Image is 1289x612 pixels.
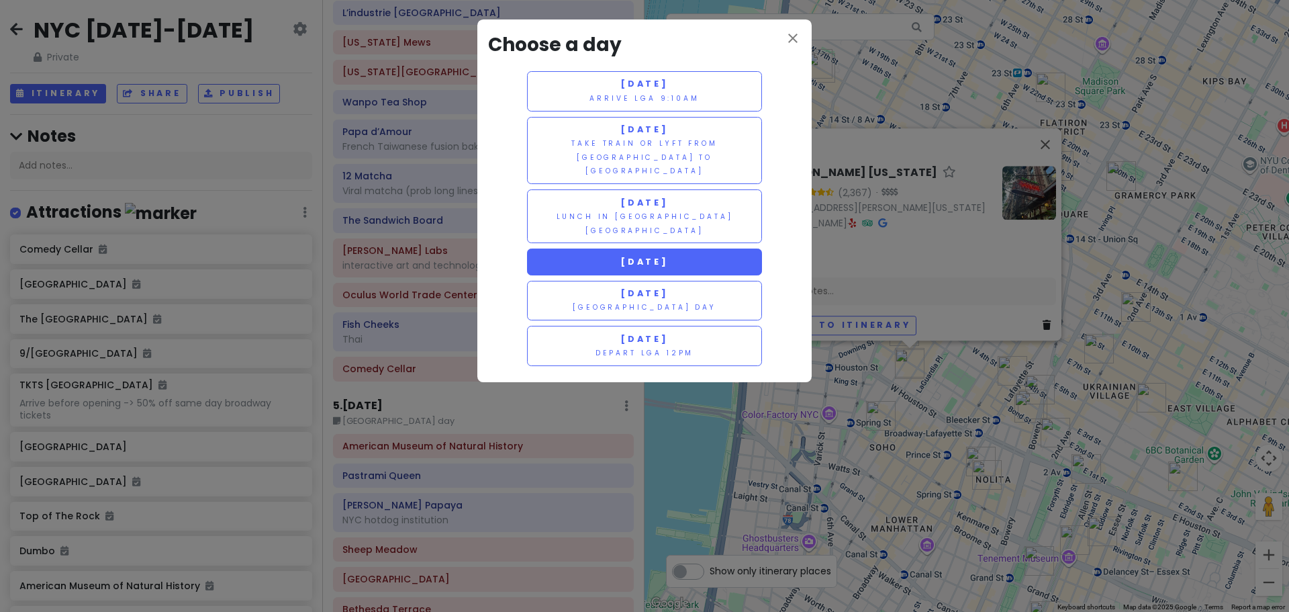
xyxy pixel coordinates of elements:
span: [DATE] [620,124,669,135]
small: Lunch in [GEOGRAPHIC_DATA] [GEOGRAPHIC_DATA] [557,212,733,235]
small: Depart LGA 12pm [595,348,694,358]
button: [DATE]Arrive LGA 9:10am [527,71,762,112]
button: [DATE]Lunch in [GEOGRAPHIC_DATA] [GEOGRAPHIC_DATA] [527,189,762,243]
button: [DATE]Take train or Lyft from [GEOGRAPHIC_DATA] to [GEOGRAPHIC_DATA] [527,117,762,185]
i: close [785,30,801,46]
small: Take train or Lyft from [GEOGRAPHIC_DATA] to [GEOGRAPHIC_DATA] [571,138,717,176]
span: [DATE] [620,288,669,299]
small: Arrive LGA 9:10am [589,93,699,103]
span: [DATE] [620,256,669,267]
h3: Choose a day [488,30,801,60]
span: [DATE] [620,197,669,208]
button: [DATE] [527,249,762,275]
button: [DATE]Depart LGA 12pm [527,326,762,366]
small: [GEOGRAPHIC_DATA] day [573,302,716,312]
button: close [785,30,801,49]
span: [DATE] [620,78,669,89]
span: [DATE] [620,333,669,345]
button: [DATE][GEOGRAPHIC_DATA] day [527,281,762,321]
